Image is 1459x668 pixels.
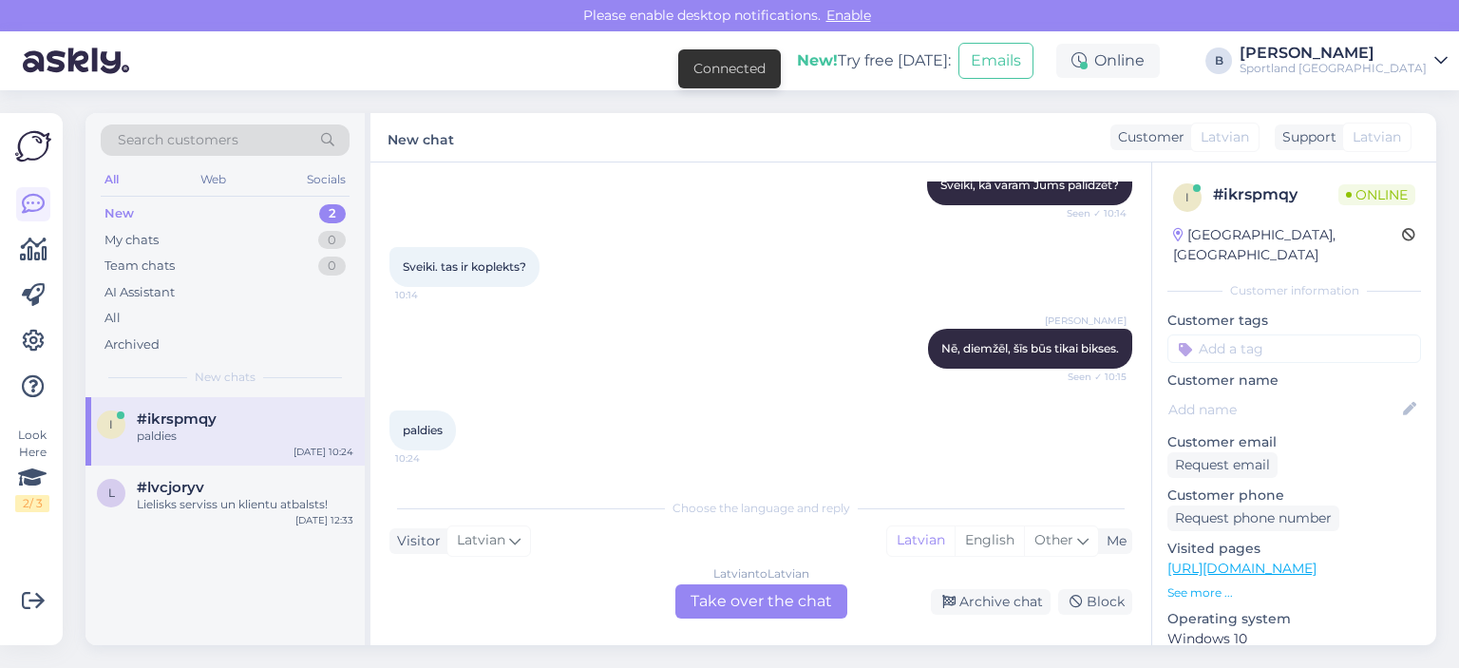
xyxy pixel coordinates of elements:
div: 2 [319,204,346,223]
div: Online [1056,44,1160,78]
span: #lvcjoryv [137,479,204,496]
span: Sveiki, kā varam Jums palīdzēt? [940,178,1119,192]
span: #ikrspmqy [137,410,217,428]
span: Nē, diemžēl, šīs būs tikai bikses. [941,341,1119,355]
input: Add name [1168,399,1399,420]
span: 10:14 [395,288,466,302]
div: Latvian to Latvian [713,565,809,582]
div: [GEOGRAPHIC_DATA], [GEOGRAPHIC_DATA] [1173,225,1402,265]
div: Socials [303,167,350,192]
div: Connected [693,59,766,79]
div: Request email [1167,452,1278,478]
span: Latvian [457,530,505,551]
span: Seen ✓ 10:15 [1055,370,1127,384]
div: Look Here [15,427,49,512]
div: 2 / 3 [15,495,49,512]
span: 10:24 [395,451,466,466]
div: Archive chat [931,589,1051,615]
div: [PERSON_NAME] [1240,46,1427,61]
span: [PERSON_NAME] [1045,314,1127,328]
label: New chat [388,124,454,150]
span: Sveiki. tas ir koplekts? [403,259,526,274]
p: Windows 10 [1167,629,1421,649]
div: [DATE] 10:24 [294,445,353,459]
div: [DATE] 12:33 [295,513,353,527]
span: Latvian [1201,127,1249,147]
div: Choose the language and reply [389,500,1132,517]
a: [URL][DOMAIN_NAME] [1167,560,1317,577]
div: Customer information [1167,282,1421,299]
div: All [101,167,123,192]
div: paldies [137,428,353,445]
span: New chats [195,369,256,386]
div: All [104,309,121,328]
div: B [1205,48,1232,74]
div: Lielisks serviss un klientu atbalsts! [137,496,353,513]
span: Online [1338,184,1415,205]
p: Customer name [1167,371,1421,391]
span: Latvian [1353,127,1401,147]
div: Support [1275,127,1336,147]
p: Customer email [1167,432,1421,452]
p: Visited pages [1167,539,1421,559]
button: Emails [958,43,1033,79]
div: AI Assistant [104,283,175,302]
div: My chats [104,231,159,250]
b: New! [797,51,838,69]
div: Try free [DATE]: [797,49,951,72]
span: l [108,486,115,500]
div: Archived [104,335,160,354]
p: Operating system [1167,609,1421,629]
div: Me [1099,531,1127,551]
div: Sportland [GEOGRAPHIC_DATA] [1240,61,1427,76]
div: Block [1058,589,1132,615]
div: Visitor [389,531,441,551]
div: New [104,204,134,223]
span: Enable [821,7,877,24]
div: English [955,526,1024,555]
div: 0 [318,257,346,276]
span: Other [1034,531,1073,548]
p: See more ... [1167,584,1421,601]
div: Take over the chat [675,584,847,619]
p: Customer phone [1167,486,1421,506]
p: Customer tags [1167,311,1421,331]
span: paldies [403,423,443,437]
span: Seen ✓ 10:14 [1055,206,1127,220]
div: 0 [318,231,346,250]
span: i [1185,190,1189,204]
span: i [109,417,113,431]
img: Askly Logo [15,128,51,164]
a: [PERSON_NAME]Sportland [GEOGRAPHIC_DATA] [1240,46,1448,76]
div: Latvian [887,526,955,555]
div: Request phone number [1167,506,1339,531]
input: Add a tag [1167,334,1421,363]
div: Web [197,167,230,192]
div: Customer [1110,127,1184,147]
span: Search customers [118,130,238,150]
div: Team chats [104,257,175,276]
div: # ikrspmqy [1213,183,1338,206]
